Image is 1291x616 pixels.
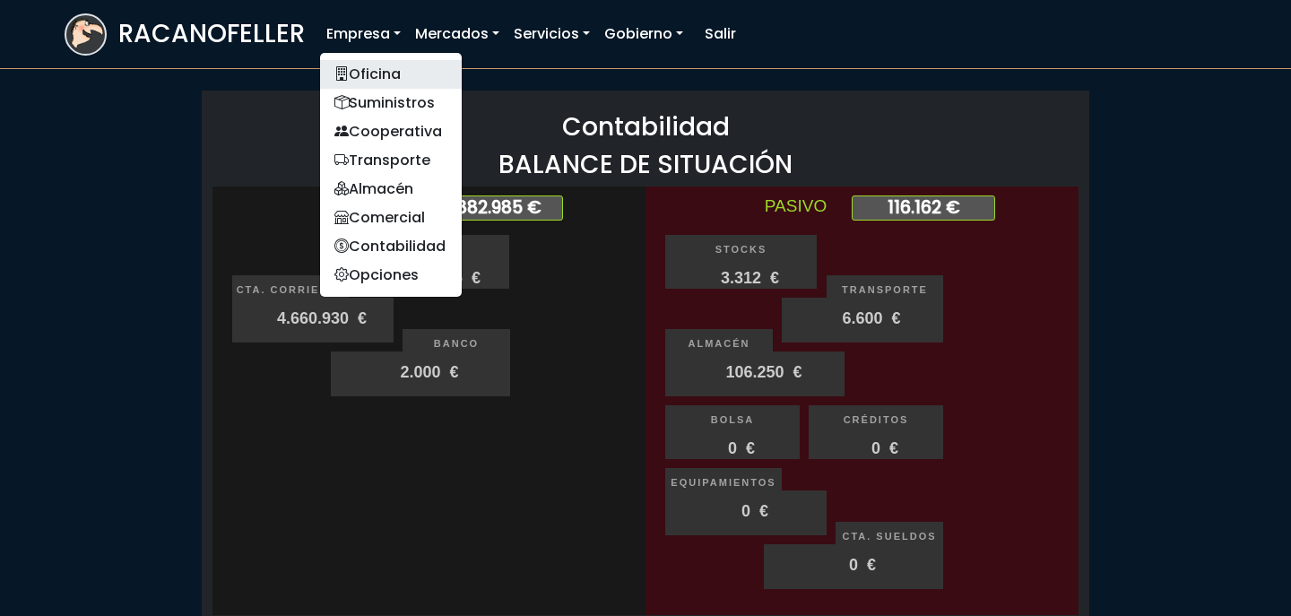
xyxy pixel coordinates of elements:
[320,261,462,290] a: Opciones
[408,16,507,52] a: Mercados
[800,305,943,333] span: 6.600 €
[65,9,305,60] a: RACANOFELLER
[232,282,349,298] p: Cta. Corriente
[782,551,943,579] span: 0 €
[250,305,394,333] span: 4.660.930 €
[507,16,597,52] a: Servicios
[683,265,817,292] span: 3.312 €
[827,435,943,463] span: 0 €
[852,195,995,221] span: 116.162 €
[320,204,462,232] a: Comercial
[320,146,462,175] a: Transporte
[420,195,563,221] span: 4.882.985 €
[320,117,462,146] a: Cooperativa
[809,412,943,428] p: Créditos
[665,475,782,490] p: Equipamientos
[765,196,827,215] span: PASIVO
[836,529,943,544] p: Cta. Sueldos
[403,336,510,351] p: Banco
[320,60,462,89] a: Oficina
[319,16,408,52] a: Empresa
[665,242,817,257] p: Stocks
[665,412,800,428] p: Bolsa
[683,498,827,525] span: 0 €
[320,89,462,117] a: Suministros
[665,336,773,351] p: Almacén
[597,16,690,52] a: Gobierno
[320,175,462,204] a: Almacén
[683,435,800,463] span: 0 €
[683,359,845,386] span: 106.250 €
[223,112,1068,143] h3: Contabilidad
[349,359,510,386] span: 2.000 €
[118,19,305,49] h3: RACANOFELLER
[827,282,943,298] p: Transporte
[320,232,462,261] a: Contabilidad
[697,16,743,52] a: Salir
[223,150,1068,180] h3: BALANCE DE SITUACIÓN
[66,15,105,49] img: logoracarojo.png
